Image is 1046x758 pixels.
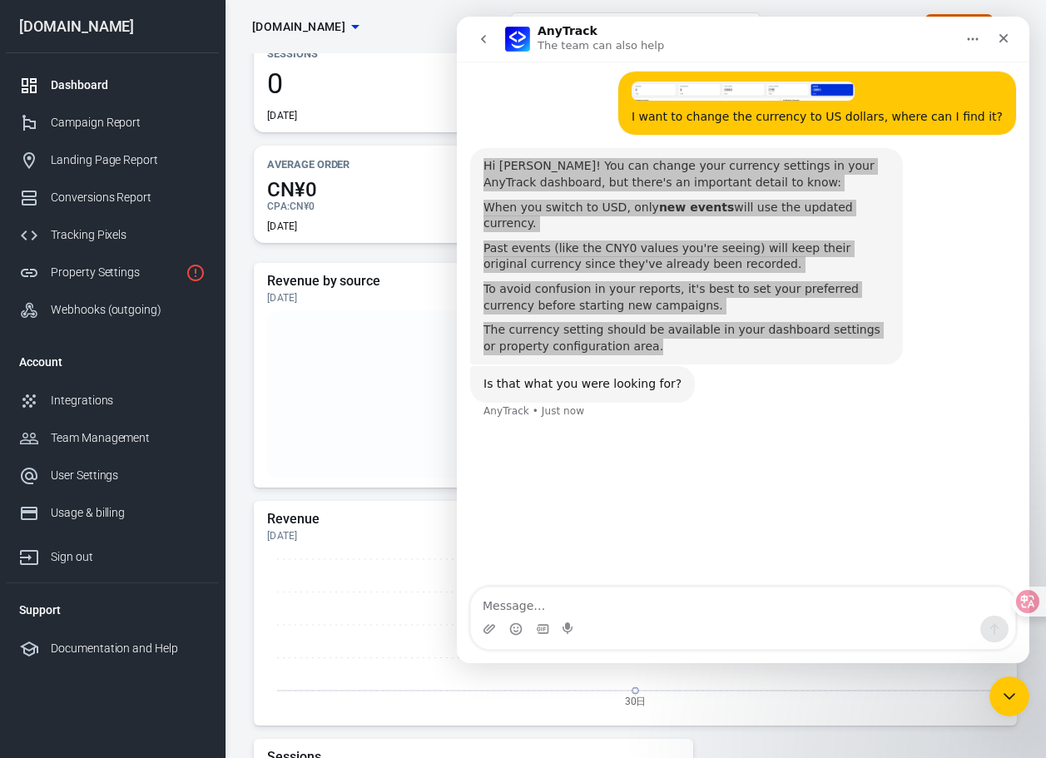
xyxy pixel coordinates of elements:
li: Account [6,342,219,382]
span: CPA : [267,201,290,212]
a: Usage & billing [6,494,219,532]
a: Integrations [6,382,219,419]
div: [DATE] [267,220,298,233]
div: Sign out [51,548,206,566]
a: Property Settings [6,254,219,291]
div: Property Settings [51,264,179,281]
a: Webhooks (outgoing) [6,291,219,329]
span: CN¥0 [267,180,486,200]
div: Campaign Report [51,114,206,131]
button: Upgrade [925,14,993,40]
div: Usage & billing [51,504,206,522]
h5: Revenue [267,511,1004,528]
a: Sign out [6,532,219,576]
button: Find anything...⌘ + K [511,12,761,41]
h5: Revenue by source [267,273,1004,290]
a: Conversions Report [6,179,219,216]
iframe: Intercom live chat [457,17,1029,663]
div: Webhooks (outgoing) [51,301,206,319]
div: Documentation and Help [51,640,206,657]
p: Sessions [267,45,486,62]
a: Sign out [993,7,1033,47]
li: Support [6,590,219,630]
div: User Settings [51,467,206,484]
div: [DOMAIN_NAME] [6,19,219,34]
button: Send a message… [523,599,552,626]
button: [DOMAIN_NAME] [245,12,365,42]
a: Campaign Report [6,104,219,141]
tspan: 30日 [625,696,647,707]
span: honestgrades.com [252,17,345,37]
div: Landing Page Report [51,151,206,169]
div: Integrations [51,392,206,409]
a: Team Management [6,419,219,457]
iframe: Intercom live chat [989,676,1029,716]
div: Team Management [51,429,206,447]
span: CN¥0 [290,201,315,212]
span: 0 [267,69,486,97]
div: Tracking Pixels [51,226,206,244]
a: Landing Page Report [6,141,219,179]
div: Dashboard [51,77,206,94]
a: Dashboard [6,67,219,104]
div: [DATE] [267,529,1004,542]
p: Average Order [267,156,486,173]
a: User Settings [6,457,219,494]
div: Conversions Report [51,189,206,206]
svg: Property is not installed yet [186,263,206,283]
div: [DATE] [267,109,298,122]
div: [DATE] [267,291,1004,305]
a: Tracking Pixels [6,216,219,254]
